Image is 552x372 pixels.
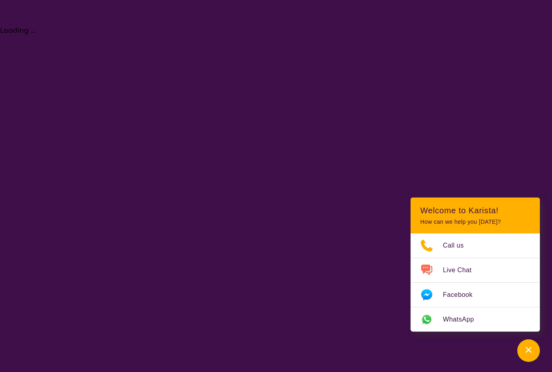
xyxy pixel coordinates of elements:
[411,198,540,332] div: Channel Menu
[443,264,481,276] span: Live Chat
[420,206,530,215] h2: Welcome to Karista!
[517,339,540,362] button: Channel Menu
[443,289,482,301] span: Facebook
[443,240,474,252] span: Call us
[411,233,540,332] ul: Choose channel
[411,307,540,332] a: Web link opens in a new tab.
[420,219,530,225] p: How can we help you [DATE]?
[443,313,484,326] span: WhatsApp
